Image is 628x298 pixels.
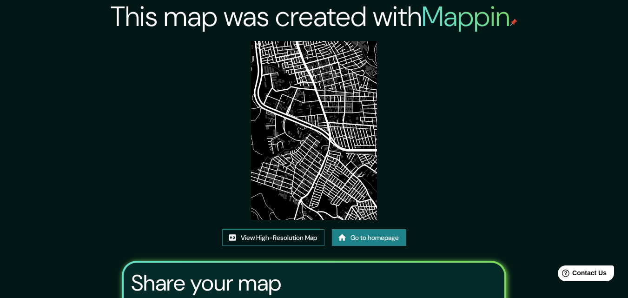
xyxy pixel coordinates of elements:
a: Go to homepage [332,229,406,246]
img: created-map [251,41,377,220]
iframe: Help widget launcher [545,262,618,288]
a: View High-Resolution Map [222,229,324,246]
img: mappin-pin [510,19,517,26]
h3: Share your map [131,270,281,296]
